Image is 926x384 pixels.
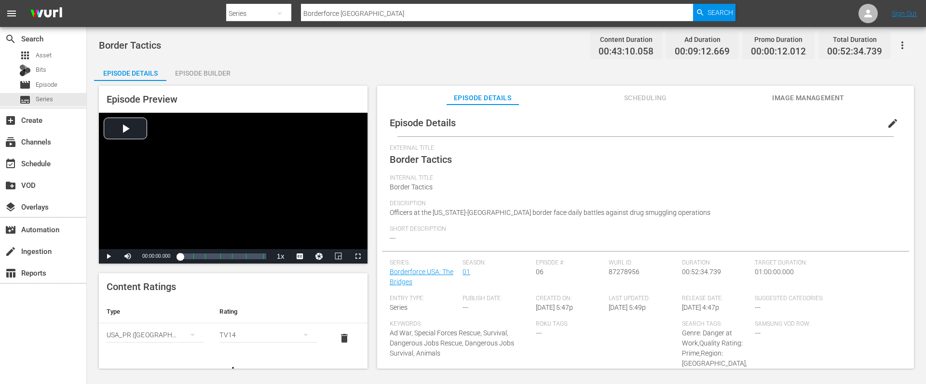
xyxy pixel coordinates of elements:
th: Type [99,300,212,323]
span: Suggested Categories: [755,295,896,303]
span: Scheduling [609,92,681,104]
button: Captions [290,249,310,264]
span: edit [887,118,899,129]
span: Create [5,115,16,126]
span: Border Tactics [99,40,161,51]
span: Created On: [536,295,604,303]
span: Episode #: [536,259,604,267]
span: Entry Type: [390,295,458,303]
span: Genre: Danger at Work,Quality Rating: Prime,Region: [GEOGRAPHIC_DATA],Language: English [682,329,747,377]
div: Bits [19,65,31,76]
span: Ingestion [5,246,16,257]
span: Search [708,4,733,21]
span: Duration: [682,259,750,267]
span: Officers at the [US_STATE]-[GEOGRAPHIC_DATA] border face daily battles against drug smuggling ope... [390,209,710,216]
span: 87278956 [609,268,640,276]
span: 00:43:10.058 [599,46,654,57]
button: Playback Rate [271,249,290,264]
button: Episode Details [94,62,166,81]
span: 06 [536,268,544,276]
span: 00:00:00.000 [142,253,170,259]
div: Total Duration [827,33,882,46]
span: Episode Details [390,117,456,129]
div: TV14 [219,321,317,348]
span: Search Tags: [682,320,750,328]
span: --- [755,329,761,337]
span: Keywords: [390,320,531,328]
button: Episode Builder [166,62,239,81]
span: --- [463,304,468,311]
img: ans4CAIJ8jUAAAAAAAAAAAAAAAAAAAAAAAAgQb4GAAAAAAAAAAAAAAAAAAAAAAAAJMjXAAAAAAAAAAAAAAAAAAAAAAAAgAT5G... [23,2,69,25]
div: Ad Duration [675,33,730,46]
span: 00:52:34.739 [682,268,721,276]
span: Samsung VOD Row: [755,320,823,328]
span: --- [536,329,542,337]
span: [DATE] 5:47p [536,304,573,311]
span: Episode Details [447,92,519,104]
span: Bits [36,65,46,75]
table: simple table [99,300,368,353]
span: Image Management [772,92,844,104]
span: 01:00:00.000 [755,268,794,276]
span: Series: [390,259,458,267]
span: delete [339,332,350,344]
div: Progress Bar [180,253,266,259]
span: Automation [5,224,16,236]
div: USA_PR ([GEOGRAPHIC_DATA] ([GEOGRAPHIC_DATA])) [107,321,204,348]
button: Picture-in-Picture [329,249,348,264]
button: edit [881,112,904,135]
span: --- [755,304,761,311]
span: Asset [36,51,52,60]
span: Internal Title [390,174,897,182]
span: [DATE] 4:47p [682,304,719,311]
span: Series [19,94,31,106]
span: [DATE] 5:49p [609,304,646,311]
button: Search [693,4,735,21]
span: Overlays [5,201,16,213]
span: Target Duration: [755,259,896,267]
span: menu [6,8,17,19]
a: 01 [463,268,470,276]
span: Reports [5,267,16,279]
span: Release Date: [682,295,750,303]
span: Border Tactics [390,154,452,165]
span: Short Description [390,225,897,233]
span: Last Updated: [609,295,677,303]
div: Episode Builder [166,62,239,85]
button: Mute [118,249,137,264]
span: Publish Date: [463,295,531,303]
span: Border Tactics [390,183,433,191]
span: Season: [463,259,531,267]
div: Episode Details [94,62,166,85]
a: Borderforce USA: The Bridges [390,268,453,286]
span: 00:00:12.012 [751,46,806,57]
span: Ad War, Special Forces Rescue, Survival, Dangerous Jobs Rescue, Dangerous Jobs Survival, Animals [390,329,514,357]
span: --- [390,234,395,242]
th: Rating [212,300,325,323]
div: Content Duration [599,33,654,46]
div: Video Player [99,113,368,264]
button: delete [333,327,356,350]
span: Asset [19,50,31,61]
span: 00:52:34.739 [827,46,882,57]
span: Schedule [5,158,16,170]
span: Episode [36,80,57,90]
span: VOD [5,180,16,191]
span: Series [36,94,53,104]
button: Jump To Time [310,249,329,264]
span: Roku Tags: [536,320,677,328]
span: External Title [390,145,897,152]
span: Channels [5,136,16,148]
span: Description [390,200,897,208]
a: Sign Out [892,10,917,17]
span: Search [5,33,16,45]
span: Episode Preview [107,93,177,105]
span: Content Ratings [107,281,176,292]
span: Wurl ID: [609,259,677,267]
button: Fullscreen [348,249,368,264]
span: Episode [19,79,31,91]
div: Promo Duration [751,33,806,46]
span: Series [390,304,408,311]
span: 00:09:12.669 [675,46,730,57]
button: Play [99,249,118,264]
